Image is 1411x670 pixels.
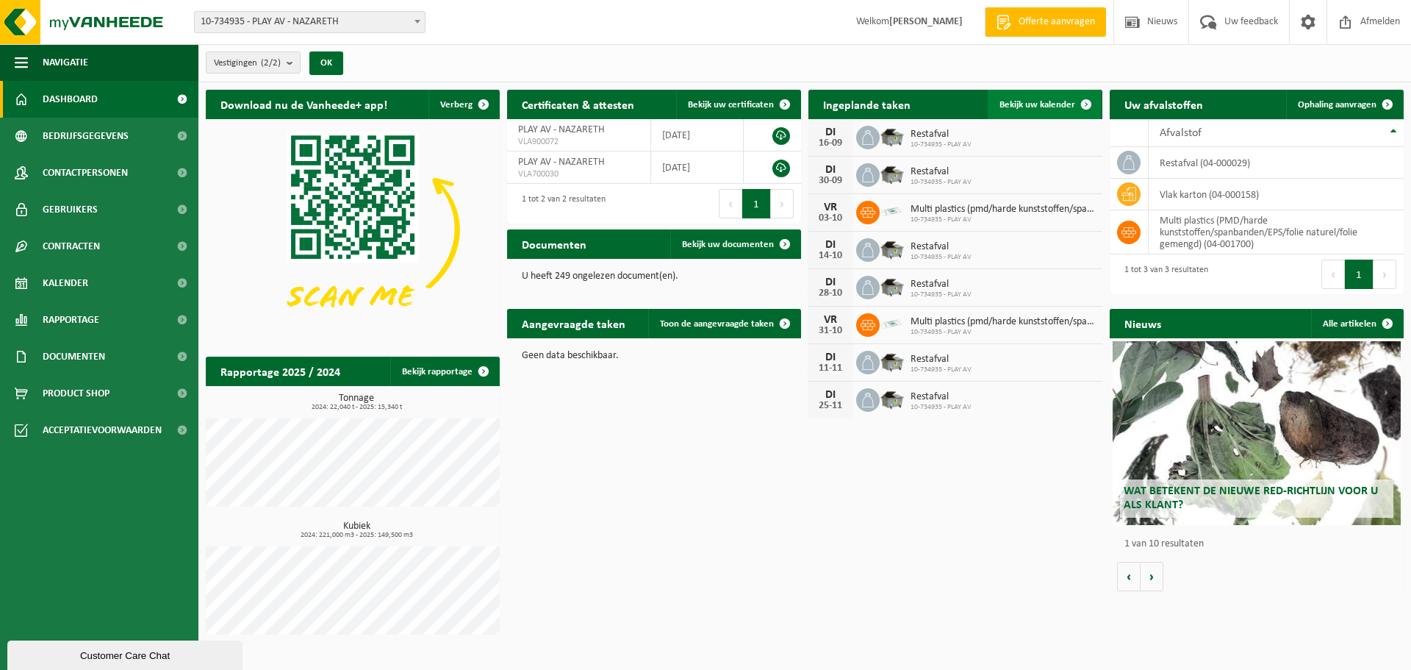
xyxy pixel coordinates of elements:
span: Offerte aanvragen [1015,15,1099,29]
span: VLA900072 [518,136,639,148]
span: Restafval [911,241,972,253]
div: 25-11 [816,401,845,411]
span: 10-734935 - PLAY AV [911,328,1095,337]
a: Bekijk uw certificaten [676,90,800,119]
span: PLAY AV - NAZARETH [518,124,605,135]
img: WB-5000-GAL-GY-01 [880,236,905,261]
div: 1 tot 3 van 3 resultaten [1117,258,1208,291]
span: Dashboard [43,81,98,118]
h2: Ingeplande taken [808,90,925,118]
h2: Aangevraagde taken [507,309,640,338]
button: 1 [1345,260,1374,289]
img: LP-SK-00500-LPE-16 [880,311,905,336]
span: Restafval [911,166,972,178]
a: Wat betekent de nieuwe RED-richtlijn voor u als klant? [1113,341,1401,525]
img: WB-5000-GAL-GY-01 [880,349,905,374]
span: Kalender [43,265,88,302]
button: Next [1374,260,1396,289]
h2: Certificaten & attesten [507,90,649,118]
a: Bekijk uw kalender [988,90,1101,119]
button: OK [309,51,343,75]
td: vlak karton (04-000158) [1149,179,1404,210]
a: Alle artikelen [1311,309,1402,338]
h2: Uw afvalstoffen [1110,90,1218,118]
h2: Rapportage 2025 / 2024 [206,357,355,385]
td: [DATE] [651,152,744,184]
span: Restafval [911,279,972,291]
span: Bekijk uw kalender [999,100,1075,110]
span: Documenten [43,338,105,375]
button: Vestigingen(2/2) [206,51,301,74]
div: DI [816,126,845,138]
div: 03-10 [816,213,845,224]
div: 1 tot 2 van 2 resultaten [514,188,606,220]
div: 31-10 [816,326,845,336]
td: multi plastics (PMD/harde kunststoffen/spanbanden/EPS/folie naturel/folie gemengd) (04-001700) [1149,210,1404,254]
td: [DATE] [651,119,744,152]
button: Verberg [428,90,498,119]
span: Restafval [911,129,972,140]
span: Product Shop [43,375,109,412]
span: 10-734935 - PLAY AV [911,291,972,299]
span: Toon de aangevraagde taken [660,319,774,329]
div: 11-11 [816,363,845,374]
span: Contactpersonen [43,154,128,191]
img: WB-5000-GAL-GY-01 [880,124,905,149]
td: restafval (04-000029) [1149,147,1404,179]
div: VR [816,202,845,213]
h2: Documenten [507,229,601,258]
span: 10-734935 - PLAY AV - NAZARETH [195,12,425,32]
span: VLA700030 [518,168,639,180]
div: 14-10 [816,251,845,261]
span: Multi plastics (pmd/harde kunststoffen/spanbanden/eps/folie naturel/folie gemeng... [911,316,1095,328]
button: Next [771,189,794,218]
a: Offerte aanvragen [985,7,1106,37]
span: Bekijk uw documenten [682,240,774,249]
button: Volgende [1141,562,1163,591]
span: 10-734935 - PLAY AV - NAZARETH [194,11,426,33]
div: DI [816,389,845,401]
h2: Nieuws [1110,309,1176,338]
a: Bekijk rapportage [390,357,498,386]
p: Geen data beschikbaar. [522,351,786,361]
h3: Kubiek [213,521,500,539]
div: VR [816,314,845,326]
button: Previous [1321,260,1345,289]
span: PLAY AV - NAZARETH [518,157,605,168]
span: Afvalstof [1160,127,1202,139]
span: Gebruikers [43,191,98,228]
span: Navigatie [43,44,88,81]
img: WB-5000-GAL-GY-01 [880,386,905,411]
span: Multi plastics (pmd/harde kunststoffen/spanbanden/eps/folie naturel/folie gemeng... [911,204,1095,215]
span: 10-734935 - PLAY AV [911,178,972,187]
span: Restafval [911,391,972,403]
span: Wat betekent de nieuwe RED-richtlijn voor u als klant? [1124,485,1378,511]
span: Bekijk uw certificaten [688,100,774,110]
span: Vestigingen [214,52,281,74]
h2: Download nu de Vanheede+ app! [206,90,402,118]
button: 1 [742,189,771,218]
span: 10-734935 - PLAY AV [911,253,972,262]
div: DI [816,277,845,288]
span: 10-734935 - PLAY AV [911,215,1095,224]
div: DI [816,164,845,176]
a: Ophaling aanvragen [1286,90,1402,119]
p: U heeft 249 ongelezen document(en). [522,271,786,282]
a: Toon de aangevraagde taken [648,309,800,338]
strong: [PERSON_NAME] [889,16,963,27]
img: WB-5000-GAL-GY-01 [880,161,905,186]
div: 16-09 [816,138,845,149]
span: 10-734935 - PLAY AV [911,403,972,412]
span: Contracten [43,228,100,265]
div: 28-10 [816,288,845,299]
img: WB-5000-GAL-GY-01 [880,274,905,299]
span: Restafval [911,354,972,366]
span: Bedrijfsgegevens [43,118,129,154]
div: DI [816,239,845,251]
img: Download de VHEPlus App [206,119,500,340]
span: Rapportage [43,302,99,338]
iframe: chat widget [7,638,245,670]
p: 1 van 10 resultaten [1124,539,1396,549]
span: 2024: 22,040 t - 2025: 15,340 t [213,404,500,411]
button: Previous [719,189,742,218]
